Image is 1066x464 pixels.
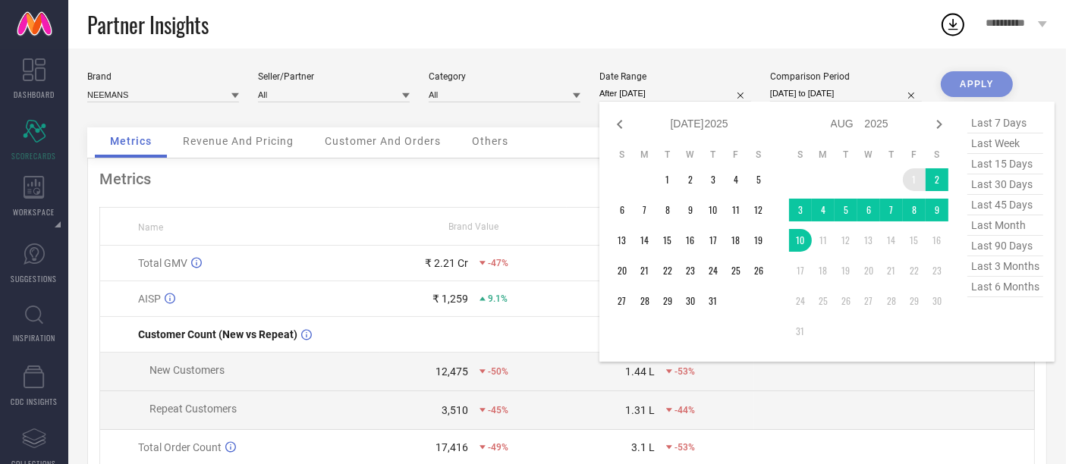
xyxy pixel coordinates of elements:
[835,199,857,221] td: Tue Aug 05 2025
[835,259,857,282] td: Tue Aug 19 2025
[812,229,835,252] td: Mon Aug 11 2025
[634,199,656,221] td: Mon Jul 07 2025
[611,149,634,161] th: Sunday
[770,71,922,82] div: Comparison Period
[967,236,1043,256] span: last 90 days
[679,259,702,282] td: Wed Jul 23 2025
[611,115,629,133] div: Previous month
[903,229,926,252] td: Fri Aug 15 2025
[880,149,903,161] th: Thursday
[656,229,679,252] td: Tue Jul 15 2025
[702,290,725,312] td: Thu Jul 31 2025
[99,170,1035,188] div: Metrics
[880,259,903,282] td: Thu Aug 21 2025
[138,257,187,269] span: Total GMV
[634,259,656,282] td: Mon Jul 21 2025
[138,441,222,453] span: Total Order Count
[835,290,857,312] td: Tue Aug 26 2025
[11,396,58,407] span: CDC INSIGHTS
[183,135,294,147] span: Revenue And Pricing
[725,199,747,221] td: Fri Jul 11 2025
[812,199,835,221] td: Mon Aug 04 2025
[967,154,1043,174] span: last 15 days
[631,441,655,453] div: 3.1 L
[488,258,508,268] span: -47%
[926,149,948,161] th: Saturday
[611,259,634,282] td: Sun Jul 20 2025
[679,229,702,252] td: Wed Jul 16 2025
[725,229,747,252] td: Fri Jul 18 2025
[967,113,1043,133] span: last 7 days
[747,149,770,161] th: Saturday
[675,405,695,415] span: -44%
[599,71,751,82] div: Date Range
[138,222,163,233] span: Name
[725,149,747,161] th: Friday
[857,229,880,252] td: Wed Aug 13 2025
[472,135,508,147] span: Others
[967,195,1043,215] span: last 45 days
[967,174,1043,195] span: last 30 days
[770,86,922,102] input: Select comparison period
[789,229,812,252] td: Sun Aug 10 2025
[625,404,655,416] div: 1.31 L
[625,365,655,378] div: 1.44 L
[835,229,857,252] td: Tue Aug 12 2025
[702,199,725,221] td: Thu Jul 10 2025
[880,199,903,221] td: Thu Aug 07 2025
[634,229,656,252] td: Mon Jul 14 2025
[926,259,948,282] td: Sat Aug 23 2025
[436,441,468,453] div: 17,416
[425,257,468,269] div: ₹ 2.21 Cr
[747,259,770,282] td: Sat Jul 26 2025
[679,290,702,312] td: Wed Jul 30 2025
[675,366,695,377] span: -53%
[149,403,237,415] span: Repeat Customers
[857,259,880,282] td: Wed Aug 20 2025
[656,290,679,312] td: Tue Jul 29 2025
[926,229,948,252] td: Sat Aug 16 2025
[448,221,498,232] span: Brand Value
[747,199,770,221] td: Sat Jul 12 2025
[789,290,812,312] td: Sun Aug 24 2025
[442,404,468,416] div: 3,510
[138,328,297,340] span: Customer Count (New vs Repeat)
[857,199,880,221] td: Wed Aug 06 2025
[747,168,770,191] td: Sat Jul 05 2025
[488,293,508,304] span: 9.1%
[656,199,679,221] td: Tue Jul 08 2025
[812,149,835,161] th: Monday
[702,149,725,161] th: Thursday
[488,442,508,453] span: -49%
[634,149,656,161] th: Monday
[679,199,702,221] td: Wed Jul 09 2025
[903,199,926,221] td: Fri Aug 08 2025
[14,89,55,100] span: DASHBOARD
[812,259,835,282] td: Mon Aug 18 2025
[149,364,225,376] span: New Customers
[675,442,695,453] span: -53%
[967,215,1043,236] span: last month
[926,199,948,221] td: Sat Aug 09 2025
[967,133,1043,154] span: last week
[599,86,751,102] input: Select date range
[857,290,880,312] td: Wed Aug 27 2025
[13,332,55,343] span: INSPIRATION
[903,149,926,161] th: Friday
[880,290,903,312] td: Thu Aug 28 2025
[880,229,903,252] td: Thu Aug 14 2025
[857,149,880,161] th: Wednesday
[432,293,468,305] div: ₹ 1,259
[656,259,679,282] td: Tue Jul 22 2025
[87,9,209,40] span: Partner Insights
[789,259,812,282] td: Sun Aug 17 2025
[656,168,679,191] td: Tue Jul 01 2025
[725,259,747,282] td: Fri Jul 25 2025
[258,71,410,82] div: Seller/Partner
[488,405,508,415] span: -45%
[634,290,656,312] td: Mon Jul 28 2025
[812,290,835,312] td: Mon Aug 25 2025
[436,365,468,378] div: 12,475
[87,71,239,82] div: Brand
[611,290,634,312] td: Sun Jul 27 2025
